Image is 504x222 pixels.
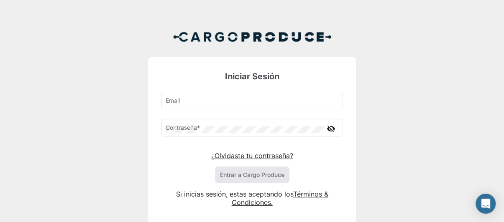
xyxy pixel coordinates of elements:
a: ¿Olvidaste tu contraseña? [211,151,293,160]
h3: Iniciar Sesión [161,71,343,82]
span: Si inicias sesión, estas aceptando los [176,190,293,198]
img: Cargo Produce Logo [173,27,332,47]
mat-icon: visibility_off [326,124,336,134]
a: Términos & Condiciones. [232,190,328,207]
div: Abrir Intercom Messenger [476,194,496,214]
